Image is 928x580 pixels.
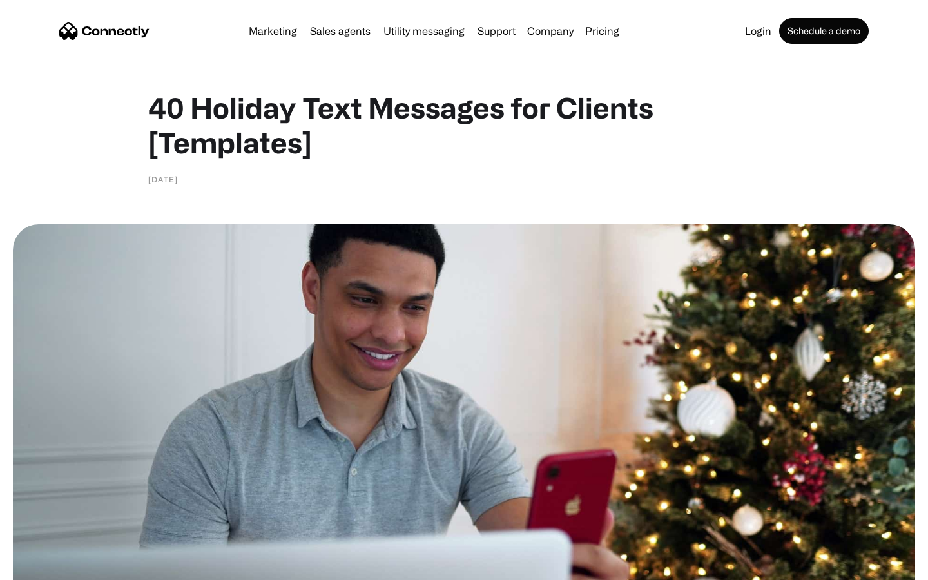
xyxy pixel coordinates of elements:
a: home [59,21,150,41]
ul: Language list [26,557,77,575]
div: Company [527,22,574,40]
a: Support [472,26,521,36]
h1: 40 Holiday Text Messages for Clients [Templates] [148,90,780,160]
a: Pricing [580,26,624,36]
div: [DATE] [148,173,178,186]
div: Company [523,22,577,40]
a: Sales agents [305,26,376,36]
a: Marketing [244,26,302,36]
a: Login [740,26,777,36]
a: Utility messaging [378,26,470,36]
a: Schedule a demo [779,18,869,44]
aside: Language selected: English [13,557,77,575]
